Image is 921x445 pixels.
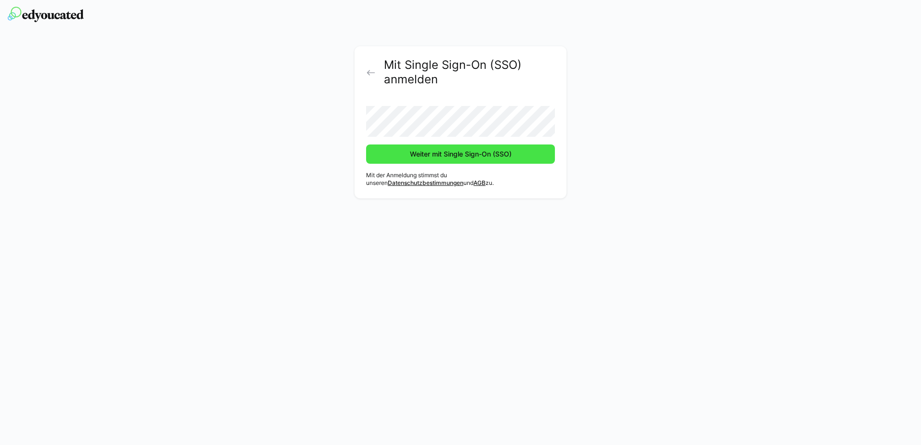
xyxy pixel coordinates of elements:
[388,179,463,186] a: Datenschutzbestimmungen
[384,58,555,87] h2: Mit Single Sign-On (SSO) anmelden
[8,7,84,22] img: edyoucated
[408,149,513,159] span: Weiter mit Single Sign-On (SSO)
[474,179,486,186] a: AGB
[366,144,555,164] button: Weiter mit Single Sign-On (SSO)
[366,171,555,187] p: Mit der Anmeldung stimmst du unseren und zu.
